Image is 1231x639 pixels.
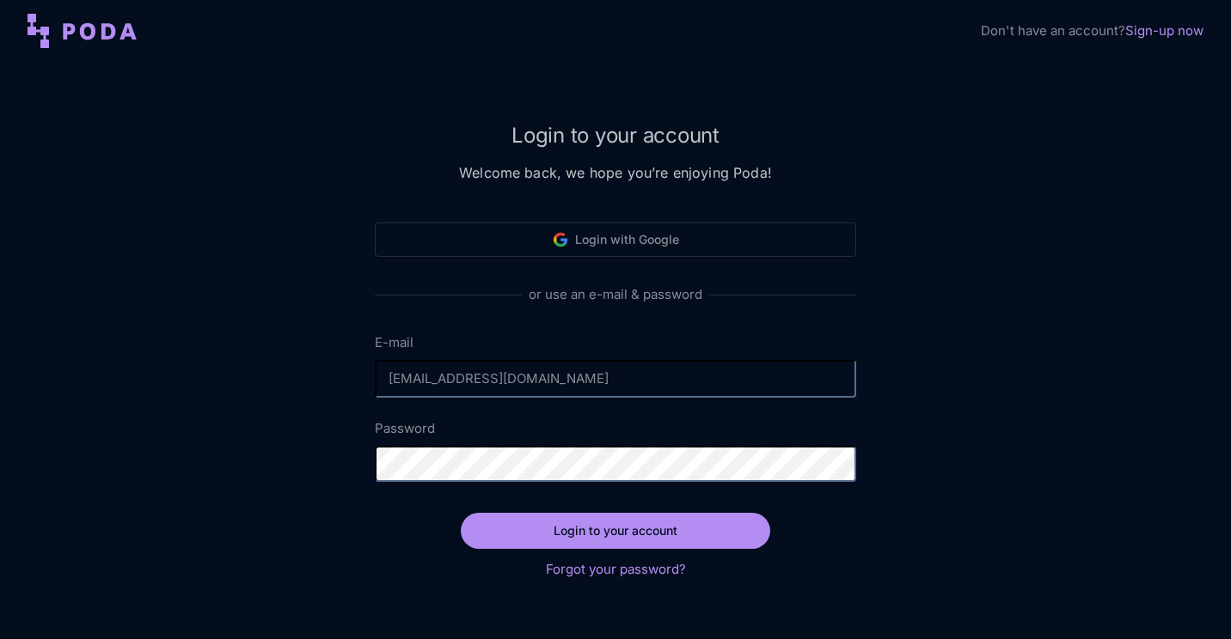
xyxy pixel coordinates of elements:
[461,513,770,549] button: Login to your account
[375,164,856,182] h3: Welcome back, we hope you’re enjoying Poda!
[546,561,686,577] a: Forgot your password?
[375,222,856,257] button: Login with Google
[981,21,1203,41] div: Don't have an account?
[375,121,856,150] h2: Login to your account
[1125,22,1203,39] a: Sign-up now
[522,284,709,305] span: or use an e-mail & password
[375,332,856,353] label: E-mail
[553,232,568,247] img: Google logo
[375,418,856,439] label: Password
